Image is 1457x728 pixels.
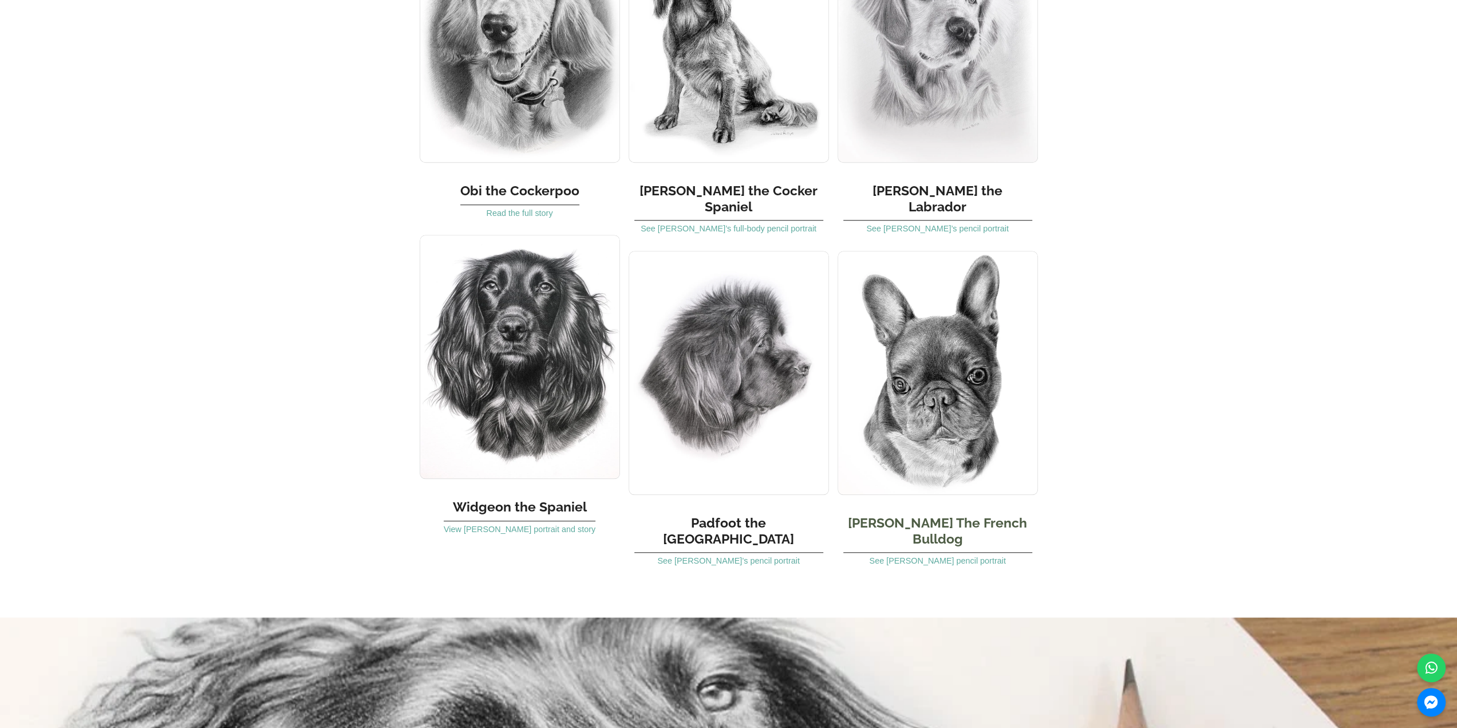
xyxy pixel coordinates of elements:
h3: [PERSON_NAME] the Labrador [843,171,1032,221]
a: View [PERSON_NAME] portrait and story [444,525,595,534]
h3: [PERSON_NAME] the Cocker Spaniel [634,171,823,221]
h3: [PERSON_NAME] The French Bulldog [843,503,1032,553]
a: See [PERSON_NAME]’s pencil portrait [866,224,1008,233]
a: Read the full story [487,208,553,218]
h3: Obi the Cockerpoo [460,171,579,205]
h3: Padfoot the [GEOGRAPHIC_DATA] [634,503,823,553]
a: See [PERSON_NAME]’s pencil portrait [657,556,799,565]
a: See [PERSON_NAME] pencil portrait [869,556,1005,565]
img: Padfoot the Newfoundland – Head Study Pencil Portrait [629,251,829,495]
h3: Widgeon the Spaniel [444,487,595,521]
a: See [PERSON_NAME]’s full-body pencil portrait [641,224,816,233]
img: Widgeon the Cocker Spaniel – Realistic Pencil Portrait [420,235,620,479]
img: Leon the French Bulldog – Pencil Portrait [838,251,1038,495]
a: Messenger [1417,688,1446,717]
a: WhatsApp [1417,654,1446,682]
